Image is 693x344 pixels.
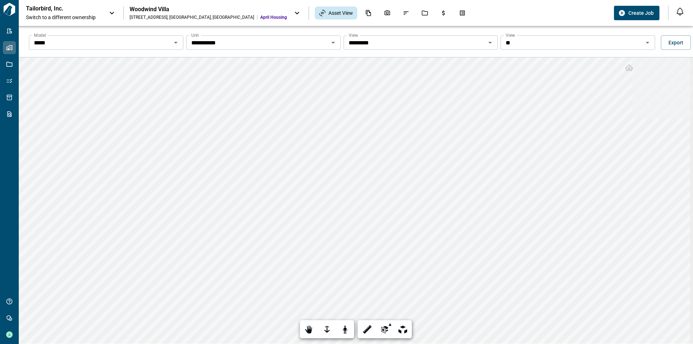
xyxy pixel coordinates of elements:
div: Issues & Info [398,7,414,19]
div: Takeoff Center [455,7,470,19]
span: Create Job [628,9,654,17]
span: Switch to a different ownership [26,14,102,21]
span: April Housing [260,14,287,20]
span: Asset View [328,9,353,17]
label: View [349,32,358,38]
div: Woodwind Villa [130,6,287,13]
div: Budgets [436,7,451,19]
button: Open [171,38,181,48]
label: Model [34,32,46,38]
button: Create Job [614,6,659,20]
button: Open [328,38,338,48]
div: Asset View [315,6,357,19]
button: Open [485,38,495,48]
span: Export [668,39,683,46]
div: Documents [361,7,376,19]
div: [STREET_ADDRESS] , [GEOGRAPHIC_DATA] , [GEOGRAPHIC_DATA] [130,14,254,20]
div: Jobs [417,7,432,19]
p: Tailorbird, Inc. [26,5,91,12]
button: Open notification feed [674,6,686,17]
button: Open [642,38,653,48]
label: View [506,32,515,38]
label: Unit [191,32,199,38]
button: Export [661,35,691,50]
div: Photos [380,7,395,19]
